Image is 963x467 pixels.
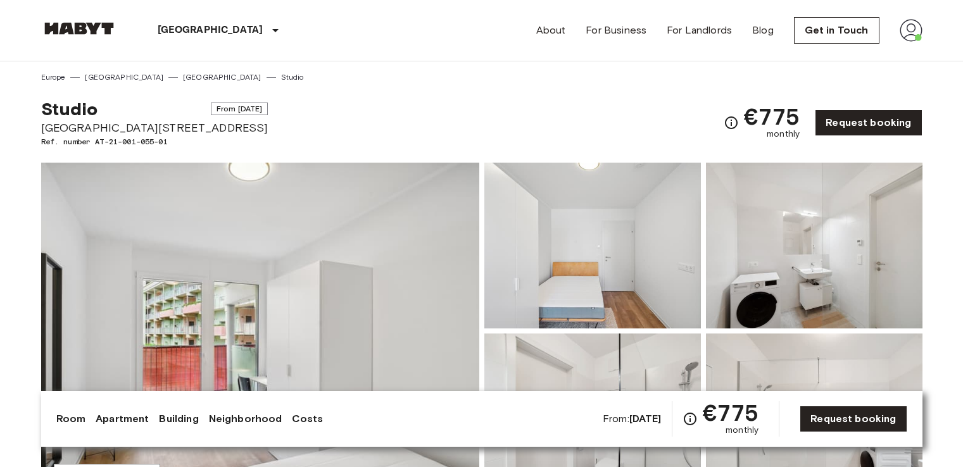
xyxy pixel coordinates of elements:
[85,72,163,83] a: [GEOGRAPHIC_DATA]
[484,163,701,328] img: Picture of unit AT-21-001-055-01
[744,105,800,128] span: €775
[536,23,566,38] a: About
[726,424,758,437] span: monthly
[703,401,759,424] span: €775
[752,23,774,38] a: Blog
[292,411,323,427] a: Costs
[794,17,879,44] a: Get in Touch
[159,411,198,427] a: Building
[815,109,922,136] a: Request booking
[96,411,149,427] a: Apartment
[41,120,268,136] span: [GEOGRAPHIC_DATA][STREET_ADDRESS]
[56,411,86,427] a: Room
[683,411,698,427] svg: Check cost overview for full price breakdown. Please note that discounts apply to new joiners onl...
[41,98,98,120] span: Studio
[209,411,282,427] a: Neighborhood
[706,163,922,328] img: Picture of unit AT-21-001-055-01
[800,406,907,432] a: Request booking
[41,22,117,35] img: Habyt
[586,23,646,38] a: For Business
[900,19,922,42] img: avatar
[41,72,66,83] a: Europe
[629,413,662,425] b: [DATE]
[183,72,261,83] a: [GEOGRAPHIC_DATA]
[41,136,268,147] span: Ref. number AT-21-001-055-01
[724,115,739,130] svg: Check cost overview for full price breakdown. Please note that discounts apply to new joiners onl...
[158,23,263,38] p: [GEOGRAPHIC_DATA]
[211,103,268,115] span: From [DATE]
[281,72,304,83] a: Studio
[603,412,662,426] span: From:
[667,23,732,38] a: For Landlords
[767,128,800,140] span: monthly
